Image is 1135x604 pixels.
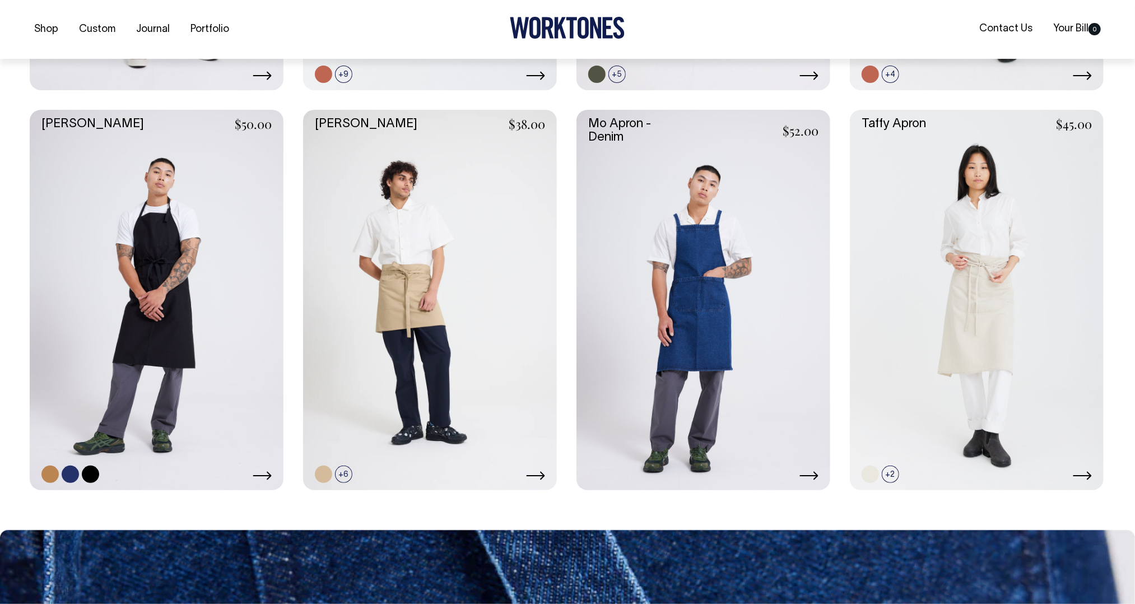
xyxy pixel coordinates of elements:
[75,20,120,39] a: Custom
[335,66,352,83] span: +9
[882,66,899,83] span: +4
[186,20,234,39] a: Portfolio
[335,466,352,483] span: +6
[132,20,174,39] a: Journal
[882,466,899,483] span: +2
[30,20,63,39] a: Shop
[1089,23,1101,35] span: 0
[608,66,626,83] span: +5
[975,20,1037,38] a: Contact Us
[1049,20,1105,38] a: Your Bill0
